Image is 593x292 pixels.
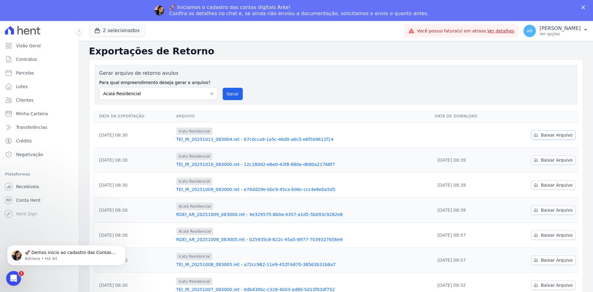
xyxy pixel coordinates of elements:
[16,43,41,49] span: Visão Geral
[531,205,575,215] a: Baixar Arquivo
[94,173,174,198] td: [DATE] 08:30
[223,88,243,100] button: Gerar
[176,203,213,210] span: Acaiá Residencial
[531,231,575,240] a: Baixar Arquivo
[16,111,48,117] span: Minha Carteira
[417,28,514,34] span: Você possui fatura(s) em atraso.
[487,28,515,33] a: Ver detalhes
[20,24,113,29] p: Message from Adriane, sent Há 4d
[6,271,21,286] iframe: Intercom live chat
[2,53,76,66] a: Contratos
[531,130,575,140] a: Baixar Arquivo
[2,121,76,133] a: Transferências
[541,132,573,138] span: Baixar Arquivo
[541,282,573,288] span: Baixar Arquivo
[540,32,581,36] p: Ver opções
[531,256,575,265] a: Baixar Arquivo
[432,198,504,223] td: [DATE] 08:39
[432,110,504,123] th: Data de Download
[176,211,430,218] a: RDEI_AR_20251009_083000.ret - 4e329575-8b0a-4357-a1d5-5b093c9282e8
[5,232,128,275] iframe: Intercom notifications mensagem
[16,124,47,130] span: Transferências
[176,228,213,235] span: Acaiá Residencial
[99,70,218,77] label: Gerar arquivo de retorno avulso
[541,182,573,188] span: Baixar Arquivo
[176,253,213,260] span: Icatu Residencial
[432,223,504,248] td: [DATE] 08:57
[2,94,76,106] a: Clientes
[16,97,33,103] span: Clientes
[531,180,575,190] a: Baixar Arquivo
[176,161,430,167] a: TEI_IR_20251010_083000.ret - 12c180d2-e6e0-43f8-880e-d680a21768f7
[531,155,575,165] a: Baixar Arquivo
[176,278,213,285] span: Icatu Residencial
[519,22,593,40] button: AR [PERSON_NAME] Ver opções
[176,128,213,135] span: Icatu Residencial
[2,148,76,161] a: Negativação
[174,110,432,123] th: Arquivo
[94,198,174,223] td: [DATE] 08:30
[176,236,430,243] a: RDEI_AR_20251008_083005.ret - b25935c8-822c-45a5-8977-7039327656e9
[2,80,76,93] a: Lotes
[16,138,32,144] span: Crédito
[176,186,430,193] a: TEI_IR_20251009_083000.ret - e76dd29e-bbc9-45ca-b06c-ccc4e6eba5d5
[5,171,74,178] div: Plataformas
[527,29,532,33] span: AR
[16,197,40,203] span: Conta Hent
[94,148,174,173] td: [DATE] 08:30
[94,223,174,248] td: [DATE] 08:30
[176,136,430,142] a: TEI_IR_20251011_083004.ret - 67c0cca9-1a5c-46d0-a6c5-e6f509611f14
[2,135,76,147] a: Crédito
[176,178,213,185] span: Icatu Residencial
[154,6,164,15] img: Profile image for Adriane
[2,194,76,206] a: Conta Hent
[541,257,573,263] span: Baixar Arquivo
[89,46,583,57] h2: Exportações de Retorno
[16,151,43,158] span: Negativação
[541,232,573,238] span: Baixar Arquivo
[432,148,504,173] td: [DATE] 08:39
[94,248,174,273] td: [DATE] 08:30
[94,110,174,123] th: Data da Exportação
[16,56,37,62] span: Contratos
[89,25,145,36] button: 2 selecionados
[19,271,24,276] span: 2
[99,77,218,86] label: Para qual empreendimento deseja gerar o arquivo?
[176,153,213,160] span: Icatu Residencial
[540,25,581,32] p: [PERSON_NAME]
[16,184,39,190] span: Recebíveis
[432,248,504,273] td: [DATE] 08:57
[169,4,429,17] div: 🚀 Iniciamos o cadastro das contas digitais Arke! Confira os detalhes no chat e, se ainda não envi...
[581,6,587,9] div: Fechar
[16,83,28,90] span: Lotes
[2,180,76,193] a: Recebíveis
[20,18,113,121] span: 🚀 Demos início ao cadastro das Contas Digitais Arke! Iniciamos a abertura para clientes do modelo...
[432,173,504,198] td: [DATE] 08:39
[176,261,430,268] a: TEI_IR_20251008_083005.ret - a72cc982-11e9-452f-b870-38563b31b8a7
[541,157,573,163] span: Baixar Arquivo
[2,67,76,79] a: Parcelas
[541,207,573,213] span: Baixar Arquivo
[16,70,34,76] span: Parcelas
[2,108,76,120] a: Minha Carteira
[2,40,76,52] a: Visão Geral
[531,281,575,290] a: Baixar Arquivo
[94,123,174,148] td: [DATE] 08:30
